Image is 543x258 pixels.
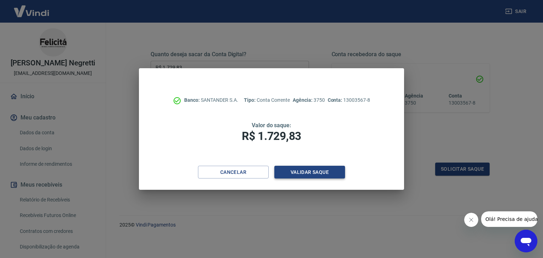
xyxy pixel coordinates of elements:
[244,96,290,104] p: Conta Corrente
[4,5,59,11] span: Olá! Precisa de ajuda?
[464,213,478,227] iframe: Fechar mensagem
[293,96,325,104] p: 3750
[328,97,344,103] span: Conta:
[242,129,301,143] span: R$ 1.729,83
[328,96,370,104] p: 13003567-8
[515,230,537,252] iframe: Botão para abrir a janela de mensagens
[198,166,269,179] button: Cancelar
[184,96,238,104] p: SANTANDER S.A.
[481,211,537,227] iframe: Mensagem da empresa
[244,97,257,103] span: Tipo:
[252,122,291,129] span: Valor do saque:
[184,97,201,103] span: Banco:
[274,166,345,179] button: Validar saque
[293,97,314,103] span: Agência:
